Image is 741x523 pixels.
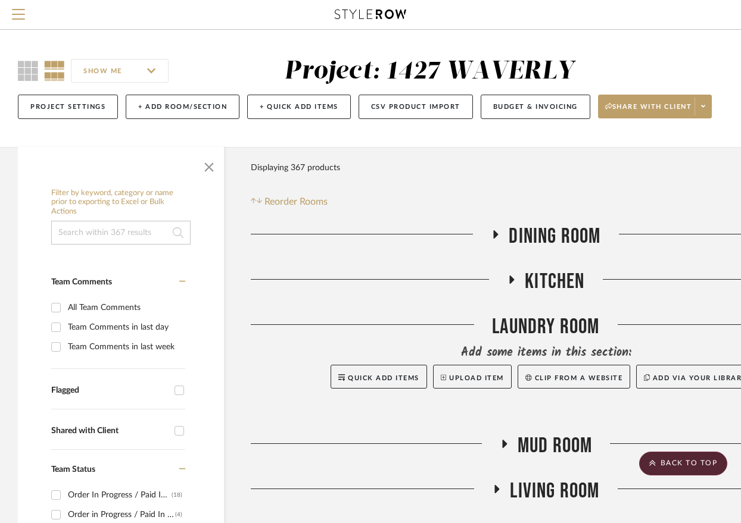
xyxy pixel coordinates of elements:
[172,486,182,505] div: (18)
[518,433,593,459] span: Mud Room
[51,386,169,396] div: Flagged
[525,269,584,295] span: Kitchen
[433,365,512,389] button: Upload Item
[51,426,169,436] div: Shared with Client
[251,195,328,209] button: Reorder Rooms
[605,102,692,120] span: Share with client
[18,95,118,119] button: Project Settings
[247,95,351,119] button: + Quick Add Items
[359,95,473,119] button: CSV Product Import
[51,465,95,474] span: Team Status
[284,59,574,84] div: Project: 1427 WAVERLY
[251,156,340,180] div: Displaying 367 products
[510,478,599,504] span: Living Room
[126,95,239,119] button: + Add Room/Section
[51,278,112,286] span: Team Comments
[481,95,590,119] button: Budget & Invoicing
[331,365,427,389] button: Quick Add Items
[68,486,172,505] div: Order In Progress / Paid In Full w/ Freight, No Balance due
[598,95,712,118] button: Share with client
[68,337,182,356] div: Team Comments in last week
[51,221,191,245] input: Search within 367 results
[639,452,727,475] scroll-to-top-button: BACK TO TOP
[68,318,182,337] div: Team Comments in last day
[518,365,630,389] button: Clip from a website
[509,224,600,249] span: Dining Room
[264,195,328,209] span: Reorder Rooms
[197,153,221,177] button: Close
[68,298,182,317] div: All Team Comments
[348,375,419,381] span: Quick Add Items
[51,189,191,217] h6: Filter by keyword, category or name prior to exporting to Excel or Bulk Actions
